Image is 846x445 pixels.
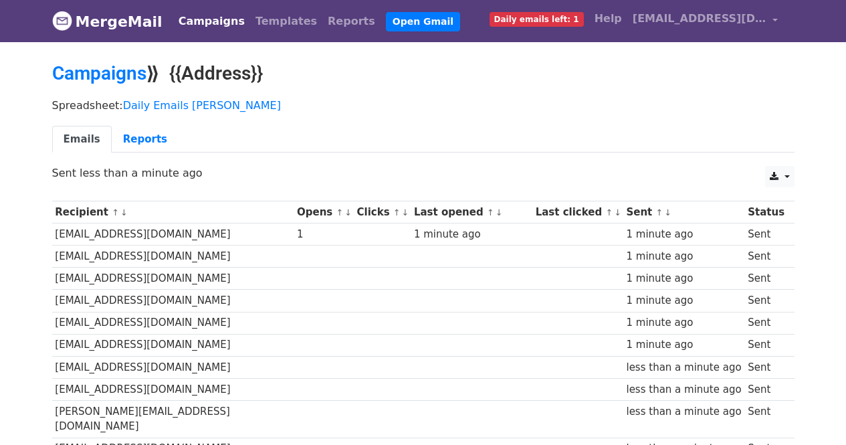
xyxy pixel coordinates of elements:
a: Reports [322,8,381,35]
a: ↑ [656,207,663,217]
td: [EMAIL_ADDRESS][DOMAIN_NAME] [52,334,294,356]
a: Templates [250,8,322,35]
a: ↓ [120,207,128,217]
td: Sent [744,224,787,246]
div: 1 [297,227,350,242]
a: Daily emails left: 1 [484,5,589,32]
div: 1 minute ago [626,249,741,264]
a: ↑ [393,207,401,217]
span: Daily emails left: 1 [490,12,584,27]
a: Daily Emails [PERSON_NAME] [123,99,281,112]
div: 1 minute ago [626,227,741,242]
th: Last clicked [532,201,623,224]
div: 1 minute ago [626,271,741,286]
a: ↓ [496,207,503,217]
p: Sent less than a minute ago [52,166,795,180]
td: [PERSON_NAME][EMAIL_ADDRESS][DOMAIN_NAME] [52,400,294,438]
a: ↓ [344,207,352,217]
div: less than a minute ago [626,360,741,375]
th: Last opened [411,201,532,224]
a: ↑ [112,207,119,217]
div: 1 minute ago [626,293,741,308]
a: [EMAIL_ADDRESS][DOMAIN_NAME] [627,5,784,37]
a: Help [589,5,627,32]
td: Sent [744,312,787,334]
th: Clicks [354,201,411,224]
a: Open Gmail [386,12,460,31]
a: ↓ [614,207,621,217]
div: 1 minute ago [626,315,741,331]
div: less than a minute ago [626,382,741,397]
div: 1 minute ago [626,337,741,353]
td: [EMAIL_ADDRESS][DOMAIN_NAME] [52,356,294,378]
th: Recipient [52,201,294,224]
td: [EMAIL_ADDRESS][DOMAIN_NAME] [52,268,294,290]
div: less than a minute ago [626,404,741,420]
a: Reports [112,126,179,153]
h2: ⟫ {{Address}} [52,62,795,85]
td: Sent [744,356,787,378]
td: [EMAIL_ADDRESS][DOMAIN_NAME] [52,290,294,312]
a: Emails [52,126,112,153]
th: Opens [294,201,354,224]
p: Spreadsheet: [52,98,795,112]
a: MergeMail [52,7,163,35]
a: ↑ [336,207,343,217]
img: MergeMail logo [52,11,72,31]
th: Sent [623,201,745,224]
td: Sent [744,334,787,356]
td: [EMAIL_ADDRESS][DOMAIN_NAME] [52,378,294,400]
td: Sent [744,378,787,400]
a: ↑ [487,207,494,217]
a: Campaigns [52,62,146,84]
td: Sent [744,400,787,438]
div: 1 minute ago [414,227,529,242]
a: ↓ [664,207,671,217]
td: [EMAIL_ADDRESS][DOMAIN_NAME] [52,246,294,268]
a: ↑ [605,207,613,217]
td: Sent [744,290,787,312]
td: Sent [744,246,787,268]
a: Campaigns [173,8,250,35]
td: [EMAIL_ADDRESS][DOMAIN_NAME] [52,224,294,246]
td: [EMAIL_ADDRESS][DOMAIN_NAME] [52,312,294,334]
th: Status [744,201,787,224]
td: Sent [744,268,787,290]
a: ↓ [402,207,409,217]
span: [EMAIL_ADDRESS][DOMAIN_NAME] [633,11,766,27]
